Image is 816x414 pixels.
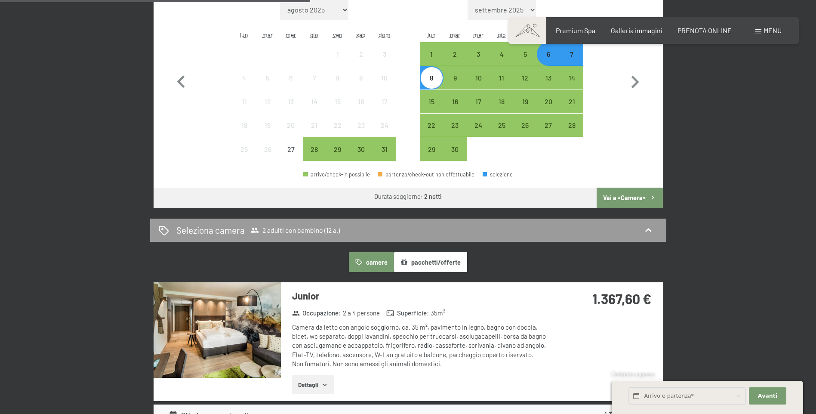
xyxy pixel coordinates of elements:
[443,114,467,137] div: arrivo/check-in possibile
[256,66,279,90] div: arrivo/check-in non effettuabile
[234,74,255,96] div: 4
[592,290,651,307] strong: 1.367,60 €
[420,90,443,113] div: Mon Sep 15 2025
[443,66,467,90] div: Tue Sep 09 2025
[303,66,326,90] div: Thu Aug 07 2025
[304,146,325,167] div: 28
[420,114,443,137] div: Mon Sep 22 2025
[444,122,466,143] div: 23
[304,98,325,120] div: 14
[443,137,467,161] div: Tue Sep 30 2025
[467,42,490,65] div: Wed Sep 03 2025
[327,146,348,167] div: 29
[279,137,302,161] div: Wed Aug 27 2025
[560,42,583,65] div: arrivo/check-in possibile
[326,90,349,113] div: Fri Aug 15 2025
[560,114,583,137] div: arrivo/check-in possibile
[304,74,325,96] div: 7
[513,66,536,90] div: arrivo/check-in possibile
[233,66,256,90] div: Mon Aug 04 2025
[326,137,349,161] div: arrivo/check-in possibile
[262,31,273,38] abbr: martedì
[333,31,342,38] abbr: venerdì
[303,114,326,137] div: arrivo/check-in non effettuabile
[257,146,278,167] div: 26
[350,146,372,167] div: 30
[257,98,278,120] div: 12
[421,146,442,167] div: 29
[286,31,296,38] abbr: mercoledì
[428,31,436,38] abbr: lunedì
[443,42,467,65] div: Tue Sep 02 2025
[538,98,559,120] div: 20
[483,172,513,177] div: selezione
[444,146,466,167] div: 30
[513,66,536,90] div: Fri Sep 12 2025
[443,90,467,113] div: arrivo/check-in possibile
[233,137,256,161] div: arrivo/check-in non effettuabile
[256,114,279,137] div: arrivo/check-in non effettuabile
[468,122,489,143] div: 24
[421,74,442,96] div: 8
[349,114,373,137] div: Sat Aug 23 2025
[514,122,536,143] div: 26
[513,42,536,65] div: arrivo/check-in possibile
[373,74,395,96] div: 10
[467,90,490,113] div: arrivo/check-in possibile
[356,31,366,38] abbr: sabato
[233,90,256,113] div: arrivo/check-in non effettuabile
[420,137,443,161] div: Mon Sep 29 2025
[490,114,513,137] div: Thu Sep 25 2025
[513,42,536,65] div: Fri Sep 05 2025
[490,90,513,113] div: arrivo/check-in possibile
[373,66,396,90] div: arrivo/check-in non effettuabile
[611,26,662,34] a: Galleria immagini
[349,66,373,90] div: arrivo/check-in non effettuabile
[303,66,326,90] div: arrivo/check-in non effettuabile
[394,252,467,272] button: pacchetti/offerte
[256,114,279,137] div: Tue Aug 19 2025
[386,309,429,318] strong: Superficie :
[280,122,302,143] div: 20
[349,252,394,272] button: camere
[304,122,325,143] div: 21
[491,51,512,72] div: 4
[378,172,474,177] div: partenza/check-out non effettuabile
[234,146,255,167] div: 25
[561,122,582,143] div: 28
[560,114,583,137] div: Sun Sep 28 2025
[234,122,255,143] div: 18
[233,66,256,90] div: arrivo/check-in non effettuabile
[240,31,248,38] abbr: lunedì
[327,74,348,96] div: 8
[154,282,281,378] img: mss_renderimg.php
[373,90,396,113] div: arrivo/check-in non effettuabile
[749,387,786,405] button: Avanti
[513,90,536,113] div: Fri Sep 19 2025
[444,98,466,120] div: 16
[349,66,373,90] div: Sat Aug 09 2025
[350,122,372,143] div: 23
[443,66,467,90] div: arrivo/check-in possibile
[514,74,536,96] div: 12
[326,42,349,65] div: arrivo/check-in non effettuabile
[597,188,662,208] button: Vai a «Camera»
[350,74,372,96] div: 9
[513,90,536,113] div: arrivo/check-in possibile
[421,98,442,120] div: 15
[350,51,372,72] div: 2
[279,90,302,113] div: arrivo/check-in non effettuabile
[292,323,548,368] div: Camera da letto con angolo soggiorno, ca. 35 m², pavimento in legno, bagno con doccia, bidet, wc ...
[467,90,490,113] div: Wed Sep 17 2025
[490,66,513,90] div: Thu Sep 11 2025
[373,90,396,113] div: Sun Aug 17 2025
[468,51,489,72] div: 3
[560,66,583,90] div: arrivo/check-in possibile
[473,31,483,38] abbr: mercoledì
[443,42,467,65] div: arrivo/check-in possibile
[421,122,442,143] div: 22
[233,137,256,161] div: Mon Aug 25 2025
[349,42,373,65] div: arrivo/check-in non effettuabile
[373,66,396,90] div: Sun Aug 10 2025
[279,66,302,90] div: Wed Aug 06 2025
